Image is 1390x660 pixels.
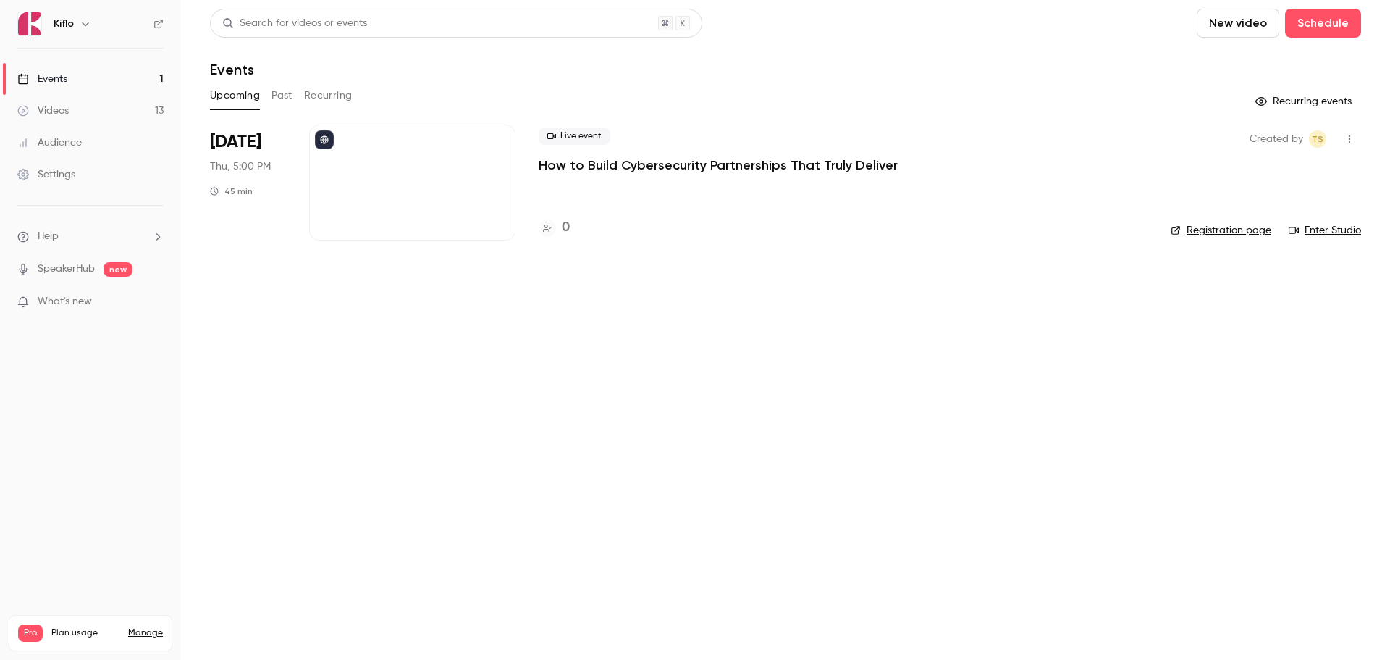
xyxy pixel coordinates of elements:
li: help-dropdown-opener [17,229,164,244]
span: Help [38,229,59,244]
iframe: Noticeable Trigger [146,296,164,309]
span: new [104,262,132,277]
button: Recurring events [1249,90,1361,113]
h1: Events [210,61,254,78]
div: Videos [17,104,69,118]
span: Thu, 5:00 PM [210,159,271,174]
h6: Kiflo [54,17,74,31]
span: Tomica Stojanovikj [1309,130,1326,148]
span: Created by [1250,130,1303,148]
span: What's new [38,294,92,309]
a: SpeakerHub [38,262,95,277]
a: How to Build Cybersecurity Partnerships That Truly Deliver [539,156,898,174]
h4: 0 [562,218,570,238]
div: Events [17,72,67,86]
button: Recurring [304,84,353,107]
div: Settings [17,167,75,182]
button: Past [271,84,292,107]
div: Search for videos or events [222,16,367,31]
span: [DATE] [210,130,261,154]
span: Plan usage [51,627,119,639]
div: Oct 30 Thu, 5:00 PM (Europe/Rome) [210,125,286,241]
button: New video [1197,9,1279,38]
div: Audience [17,135,82,150]
div: 45 min [210,185,253,197]
a: 0 [539,218,570,238]
button: Upcoming [210,84,260,107]
span: Live event [539,128,610,145]
a: Registration page [1171,223,1271,238]
a: Enter Studio [1289,223,1361,238]
span: TS [1312,130,1323,148]
span: Pro [18,625,43,642]
img: Kiflo [18,12,41,35]
button: Schedule [1285,9,1361,38]
a: Manage [128,627,163,639]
